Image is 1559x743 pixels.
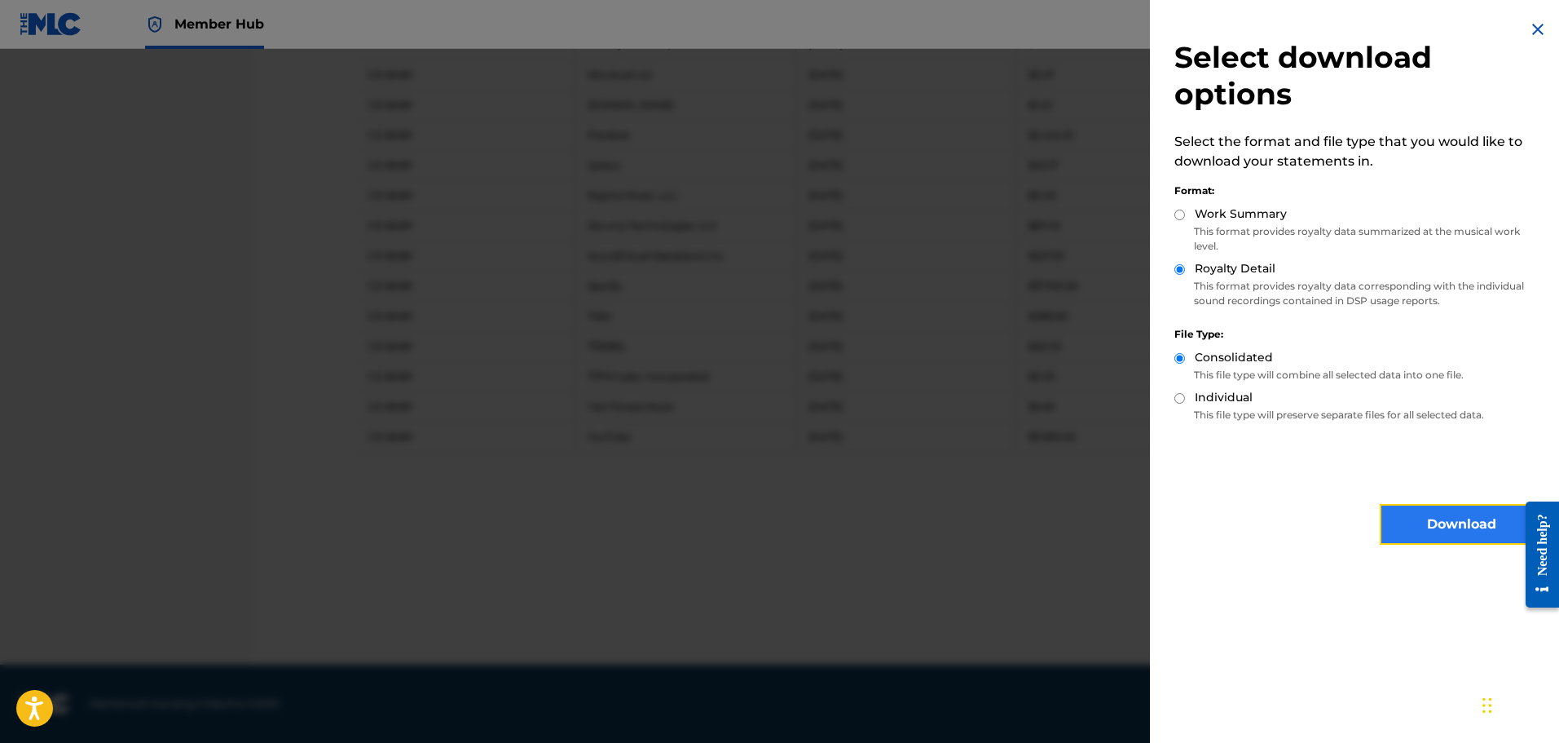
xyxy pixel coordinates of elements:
p: Select the format and file type that you would like to download your statements in. [1174,132,1543,171]
div: Drag [1482,681,1492,730]
p: This format provides royalty data corresponding with the individual sound recordings contained in... [1174,279,1543,308]
label: Work Summary [1195,206,1287,223]
img: Top Rightsholder [145,15,165,34]
div: Format: [1174,184,1543,198]
h2: Select download options [1174,39,1543,113]
p: This file type will preserve separate files for all selected data. [1174,408,1543,422]
label: Individual [1195,389,1253,406]
button: Download [1380,504,1543,545]
p: This file type will combine all selected data into one file. [1174,368,1543,383]
label: Royalty Detail [1195,260,1275,277]
img: MLC Logo [20,12,82,36]
iframe: Resource Center [1513,489,1559,620]
iframe: Chat Widget [1478,665,1559,743]
span: Member Hub [174,15,264,33]
div: File Type: [1174,327,1543,342]
p: This format provides royalty data summarized at the musical work level. [1174,224,1543,254]
label: Consolidated [1195,349,1273,366]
